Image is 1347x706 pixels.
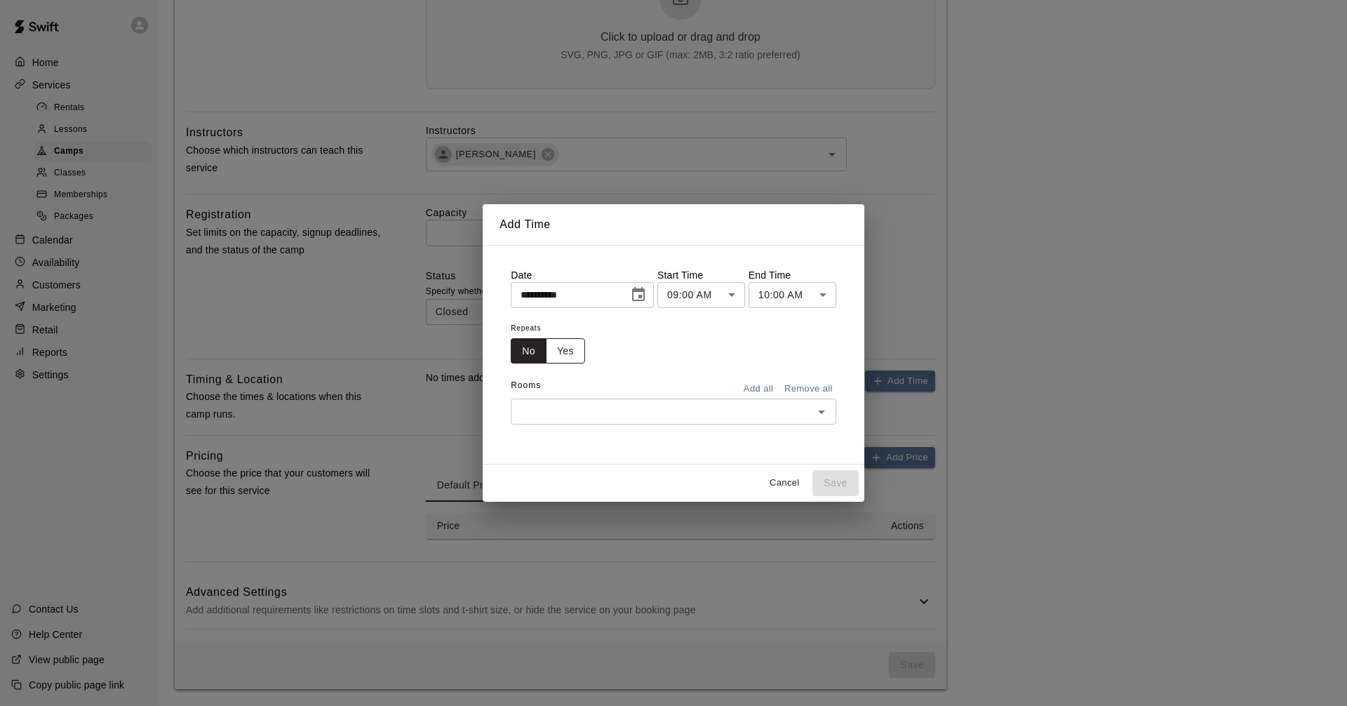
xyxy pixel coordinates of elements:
p: End Time [749,268,836,282]
button: No [511,338,547,364]
p: Date [511,268,654,282]
button: Open [812,402,831,422]
button: Choose date, selected date is Nov 3, 2025 [624,281,652,309]
h2: Add Time [483,204,864,245]
button: Cancel [762,472,807,494]
div: 09:00 AM [657,282,745,308]
button: Add all [736,378,781,400]
div: 10:00 AM [749,282,836,308]
p: Start Time [657,268,745,282]
span: Repeats [511,319,596,338]
button: Yes [546,338,585,364]
span: Rooms [511,380,541,390]
div: outlined button group [511,338,585,364]
button: Remove all [781,378,836,400]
